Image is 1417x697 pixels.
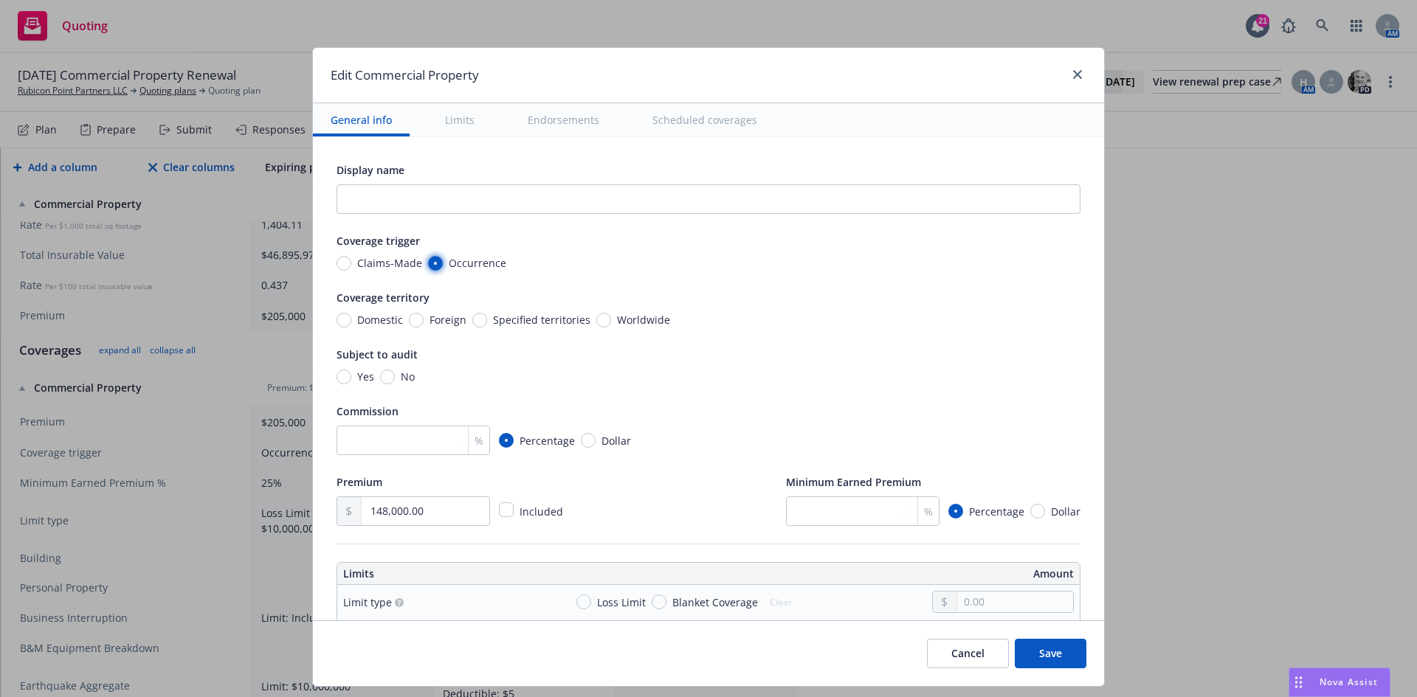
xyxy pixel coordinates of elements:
[510,103,617,136] button: Endorsements
[635,103,775,136] button: Scheduled coverages
[362,497,489,525] input: 0.00
[337,370,351,384] input: Yes
[401,369,415,384] span: No
[652,594,666,609] input: Blanket Coverage
[672,594,758,610] span: Blanket Coverage
[596,313,611,327] input: Worldwide
[337,291,430,305] span: Coverage territory
[343,594,392,610] div: Limit type
[337,404,399,418] span: Commission
[337,313,351,327] input: Domestic
[948,504,963,519] input: Percentage
[409,313,424,327] input: Foreign
[357,312,403,327] span: Domestic
[380,370,395,384] input: No
[1051,504,1080,519] span: Dollar
[499,433,514,448] input: Percentage
[313,103,410,136] button: General info
[1030,504,1045,519] input: Dollar
[1289,667,1390,697] button: Nova Assist
[786,475,921,489] span: Minimum Earned Premium
[337,475,382,489] span: Premium
[617,312,670,327] span: Worldwide
[337,256,351,271] input: Claims-Made
[1320,676,1378,688] span: Nova Assist
[1069,66,1086,83] a: close
[357,255,422,271] span: Claims-Made
[472,313,487,327] input: Specified territories
[449,255,506,271] span: Occurrence
[957,592,1073,612] input: 0.00
[520,504,563,519] span: Included
[520,433,575,448] span: Percentage
[601,433,631,448] span: Dollar
[337,563,634,585] th: Limits
[969,504,1024,519] span: Percentage
[430,312,466,327] span: Foreign
[337,163,404,177] span: Display name
[493,312,590,327] span: Specified territories
[475,433,483,448] span: %
[597,594,646,610] span: Loss Limit
[337,234,420,248] span: Coverage trigger
[428,256,443,271] input: Occurrence
[924,504,933,519] span: %
[1015,639,1086,668] button: Save
[1289,668,1308,696] div: Drag to move
[357,369,374,384] span: Yes
[337,347,418,361] span: Subject to audit
[927,639,1009,668] button: Cancel
[331,66,479,85] h1: Edit Commercial Property
[581,433,596,448] input: Dollar
[716,563,1080,585] th: Amount
[576,594,591,609] input: Loss Limit
[427,103,492,136] button: Limits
